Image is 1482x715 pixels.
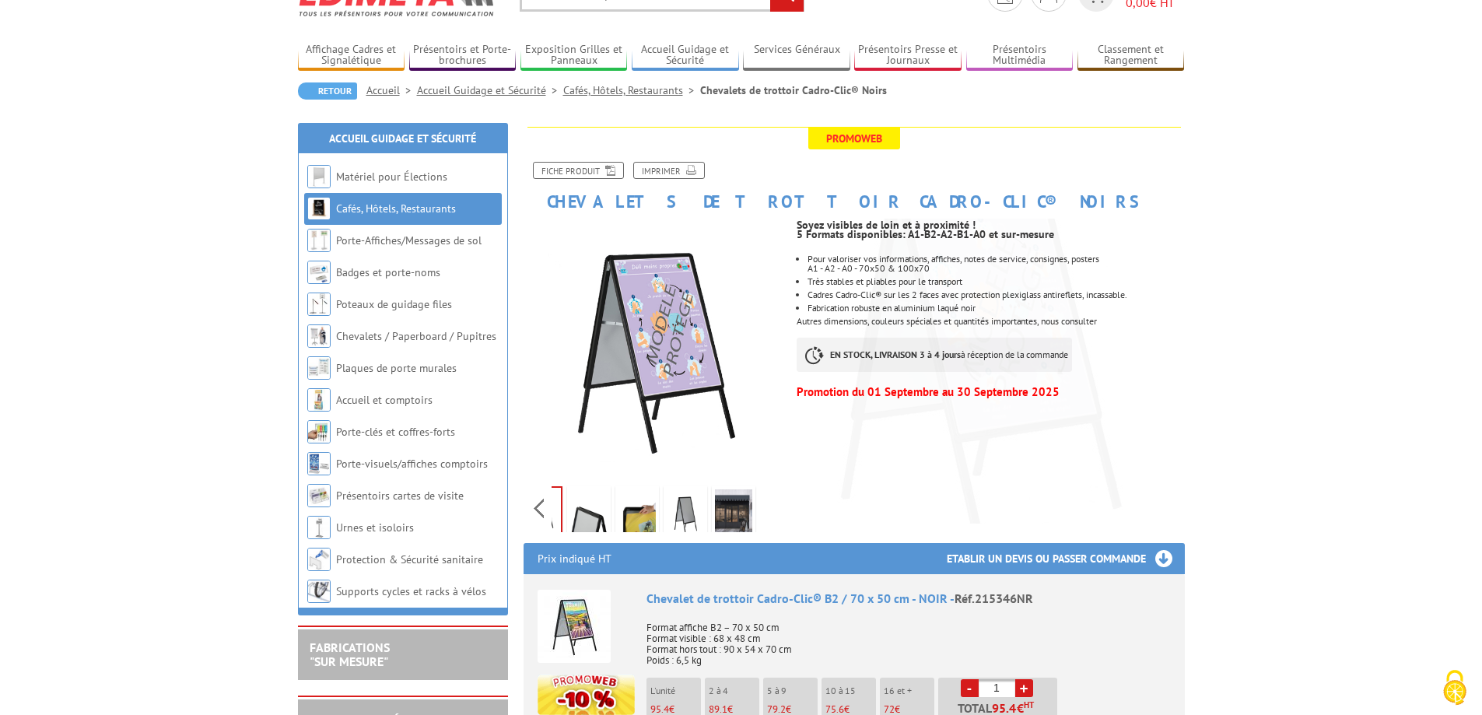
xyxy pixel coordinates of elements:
[307,261,331,284] img: Badges et porte-noms
[538,543,611,574] p: Prix indiqué HT
[307,548,331,571] img: Protection & Sécurité sanitaire
[1015,679,1033,697] a: +
[336,233,482,247] a: Porte-Affiches/Messages de sol
[633,162,705,179] a: Imprimer
[307,324,331,348] img: Chevalets / Paperboard / Pupitres
[524,219,786,481] img: chevalet_trottoir_cadroclic_covid19_215346nr.jpg
[743,43,850,68] a: Services Généraux
[336,457,488,471] a: Porte-visuels/affiches comptoirs
[366,83,417,97] a: Accueil
[307,356,331,380] img: Plaques de porte murales
[538,590,611,663] img: Chevalet de trottoir Cadro-Clic® B2 / 70 x 50 cm - NOIR
[409,43,517,68] a: Présentoirs et Porte-brochures
[520,43,628,68] a: Exposition Grilles et Panneaux
[531,496,546,521] span: Previous
[700,82,887,98] li: Chevalets de trottoir Cadro-Clic® Noirs
[336,170,447,184] a: Matériel pour Élections
[336,297,452,311] a: Poteaux de guidage files
[618,489,656,538] img: 215346nr_zoom_produit.jpg
[715,489,752,538] img: chevalet_trottoir_cadroclic_215346nr_2.jpg
[1428,662,1482,715] button: Cookies (fenêtre modale)
[307,516,331,539] img: Urnes et isoloirs
[632,43,739,68] a: Accueil Guidage et Sécurité
[1435,668,1474,707] img: Cookies (fenêtre modale)
[808,128,900,149] span: Promoweb
[1017,702,1024,714] span: €
[992,702,1017,714] span: 95.4
[336,393,433,407] a: Accueil et comptoirs
[307,165,331,188] img: Matériel pour Élections
[767,685,818,696] p: 5 à 9
[307,388,331,412] img: Accueil et comptoirs
[955,591,1033,606] span: Réf.215346NR
[797,211,1196,405] div: Autres dimensions, couleurs spéciales et quantités importantes, nous consulter
[709,685,759,696] p: 2 à 4
[570,489,608,538] img: 215346nr_details.jpg
[825,704,876,715] p: €
[767,704,818,715] p: €
[336,489,464,503] a: Présentoirs cartes de visite
[884,685,934,696] p: 16 et +
[884,704,934,715] p: €
[650,685,701,696] p: L'unité
[336,552,483,566] a: Protection & Sécurité sanitaire
[538,675,635,715] img: promotion
[1024,699,1034,710] sup: HT
[298,82,357,100] a: Retour
[709,704,759,715] p: €
[307,420,331,443] img: Porte-clés et coffres-forts
[307,229,331,252] img: Porte-Affiches/Messages de sol
[1077,43,1185,68] a: Classement et Rangement
[533,162,624,179] a: Fiche produit
[825,685,876,696] p: 10 à 15
[336,202,456,216] a: Cafés, Hôtels, Restaurants
[961,679,979,697] a: -
[563,83,700,97] a: Cafés, Hôtels, Restaurants
[307,580,331,603] img: Supports cycles et racks à vélos
[417,83,563,97] a: Accueil Guidage et Sécurité
[307,293,331,316] img: Poteaux de guidage files
[329,131,476,145] a: Accueil Guidage et Sécurité
[744,117,1210,584] img: chevalet_trottoir_cadroclic_covid19_215346nr.jpg
[307,197,331,220] img: Cafés, Hôtels, Restaurants
[667,489,704,538] img: chevalet_trottoir_cadroclic_215346nr_1.jpg
[336,520,414,534] a: Urnes et isoloirs
[336,425,455,439] a: Porte-clés et coffres-forts
[854,43,962,68] a: Présentoirs Presse et Journaux
[966,43,1074,68] a: Présentoirs Multimédia
[336,329,496,343] a: Chevalets / Paperboard / Pupitres
[310,640,390,669] a: FABRICATIONS"Sur Mesure"
[650,704,701,715] p: €
[336,361,457,375] a: Plaques de porte murales
[646,590,1171,608] div: Chevalet de trottoir Cadro-Clic® B2 / 70 x 50 cm - NOIR -
[336,584,486,598] a: Supports cycles et racks à vélos
[307,484,331,507] img: Présentoirs cartes de visite
[947,543,1185,574] h3: Etablir un devis ou passer commande
[307,452,331,475] img: Porte-visuels/affiches comptoirs
[646,612,1171,666] p: Format affiche B2 – 70 x 50 cm Format visible : 68 x 48 cm Format hors tout : 90 x 54 x 70 cm Poi...
[336,265,440,279] a: Badges et porte-noms
[298,43,405,68] a: Affichage Cadres et Signalétique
